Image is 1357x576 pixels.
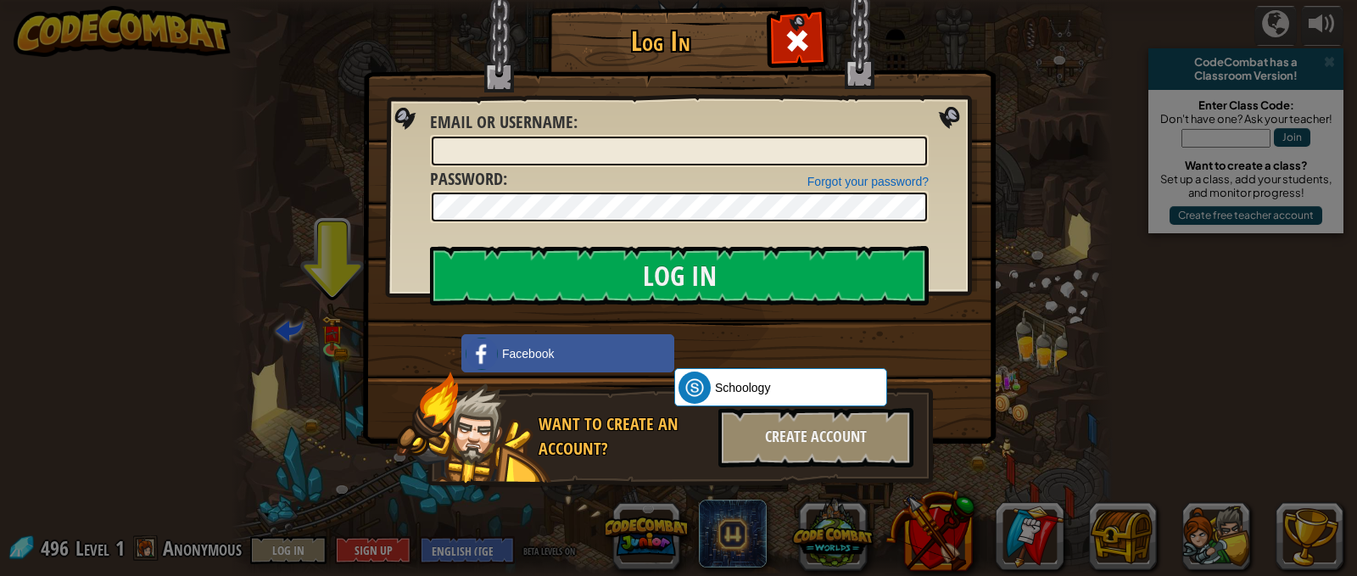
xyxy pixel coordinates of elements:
[539,412,708,461] div: Want to create an account?
[502,345,554,362] span: Facebook
[552,26,768,56] h1: Log In
[430,110,578,135] label: :
[466,338,498,370] img: facebook_small.png
[718,408,913,467] div: Create Account
[430,167,507,192] label: :
[807,175,929,188] a: Forgot your password?
[430,246,929,305] input: Log In
[715,379,770,396] span: Schoology
[678,372,711,404] img: schoology.png
[666,333,863,370] iframe: Sign in with Google Button
[430,110,573,133] span: Email or Username
[430,167,503,190] span: Password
